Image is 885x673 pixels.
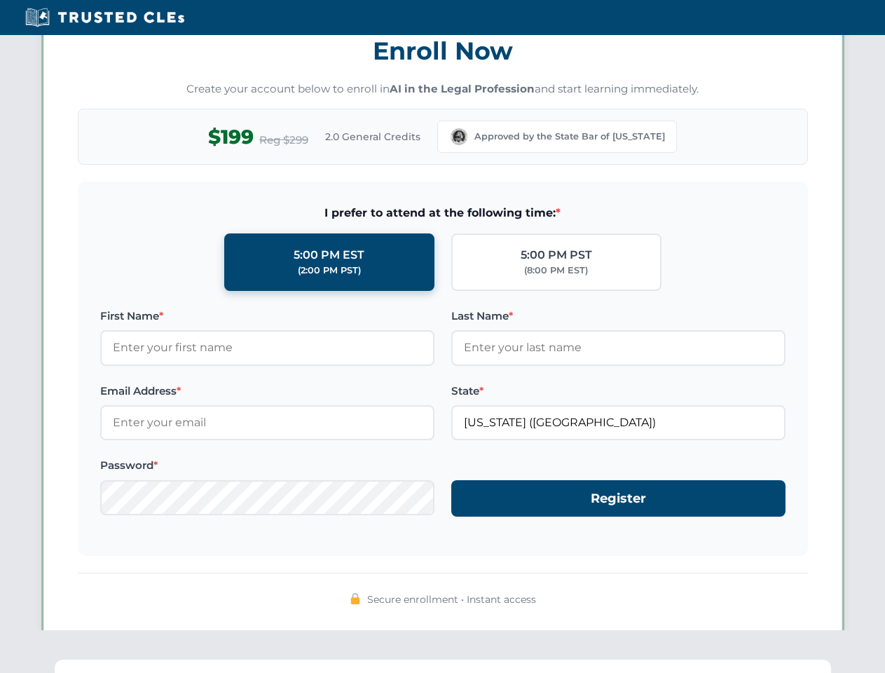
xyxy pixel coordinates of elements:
[474,130,665,144] span: Approved by the State Bar of [US_STATE]
[325,129,420,144] span: 2.0 General Credits
[100,405,434,440] input: Enter your email
[390,82,535,95] strong: AI in the Legal Profession
[100,204,785,222] span: I prefer to attend at the following time:
[100,457,434,474] label: Password
[298,264,361,278] div: (2:00 PM PST)
[451,405,785,440] input: Washington (WA)
[208,121,254,153] span: $199
[367,592,536,607] span: Secure enrollment • Instant access
[294,246,364,264] div: 5:00 PM EST
[259,132,308,149] span: Reg $299
[451,330,785,365] input: Enter your last name
[451,383,785,400] label: State
[521,246,592,264] div: 5:00 PM PST
[524,264,588,278] div: (8:00 PM EST)
[100,308,434,325] label: First Name
[451,480,785,517] button: Register
[78,81,808,97] p: Create your account below to enroll in and start learning immediately.
[350,593,361,604] img: 🔒
[100,383,434,400] label: Email Address
[449,127,469,147] img: Washington Bar
[78,29,808,73] h3: Enroll Now
[21,7,188,28] img: Trusted CLEs
[451,308,785,325] label: Last Name
[100,330,434,365] input: Enter your first name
